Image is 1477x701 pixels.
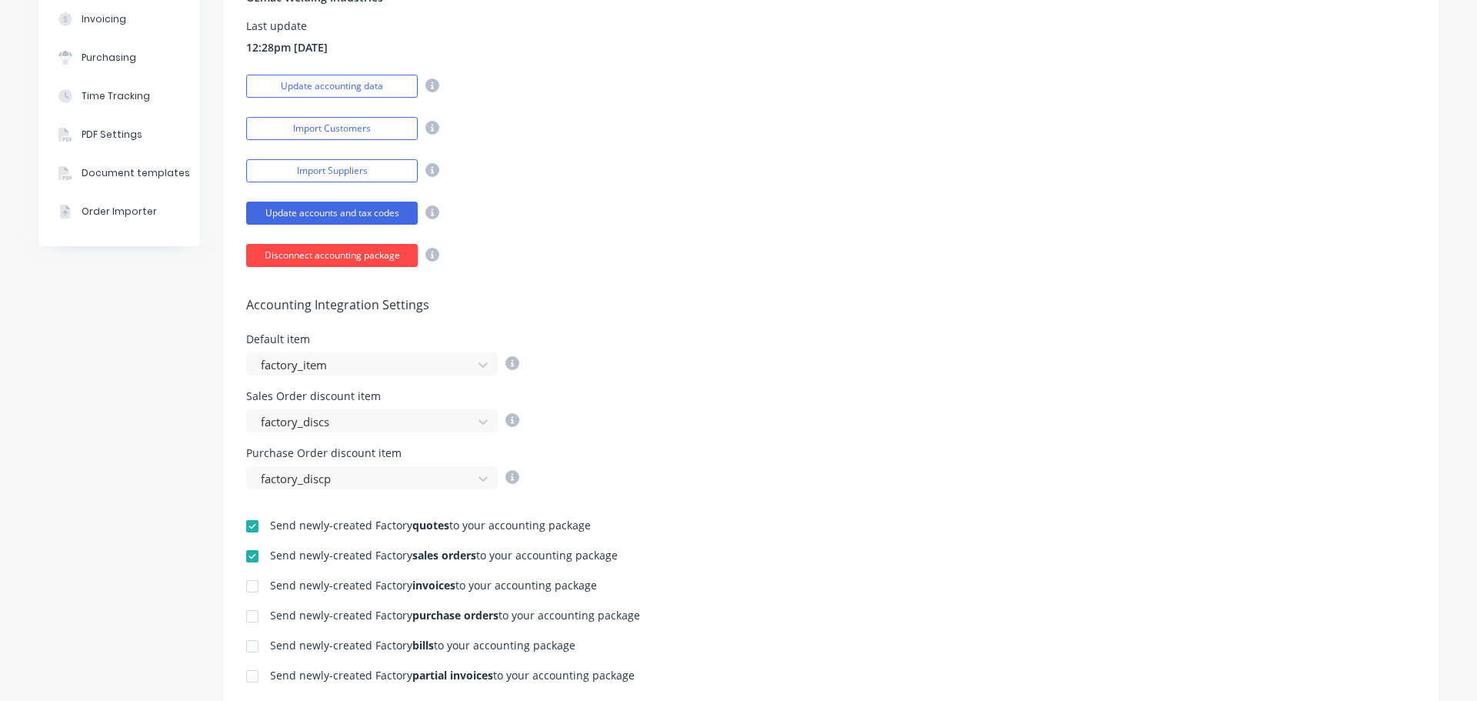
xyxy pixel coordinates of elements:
button: Update accounting data [246,75,418,98]
div: PDF Settings [82,128,142,142]
div: Send newly-created Factory to your accounting package [270,670,635,681]
div: Invoicing [82,12,126,26]
div: Send newly-created Factory to your accounting package [270,610,640,621]
div: Send newly-created Factory to your accounting package [270,520,591,531]
h5: Accounting Integration Settings [246,298,1415,312]
div: Default item [246,334,519,345]
button: Order Importer [38,192,200,231]
div: Last update [246,21,328,32]
div: Send newly-created Factory to your accounting package [270,550,618,561]
button: Update accounts and tax codes [246,202,418,225]
button: Disconnect accounting package [246,244,418,267]
div: Document templates [82,166,190,180]
b: sales orders [412,548,476,562]
button: Purchasing [38,38,200,77]
b: purchase orders [412,608,498,623]
button: Import Suppliers [246,159,418,182]
div: Sales Order discount item [246,391,519,402]
b: bills [412,638,434,653]
button: PDF Settings [38,115,200,154]
div: Send newly-created Factory to your accounting package [270,580,597,591]
button: Import Customers [246,117,418,140]
b: quotes [412,518,449,532]
b: partial invoices [412,668,493,683]
span: 12:28pm [DATE] [246,39,328,55]
b: invoices [412,578,455,593]
div: Send newly-created Factory to your accounting package [270,640,575,651]
button: Time Tracking [38,77,200,115]
div: Order Importer [82,205,157,219]
div: Purchase Order discount item [246,448,519,459]
div: Time Tracking [82,89,150,103]
div: Purchasing [82,51,136,65]
button: Document templates [38,154,200,192]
